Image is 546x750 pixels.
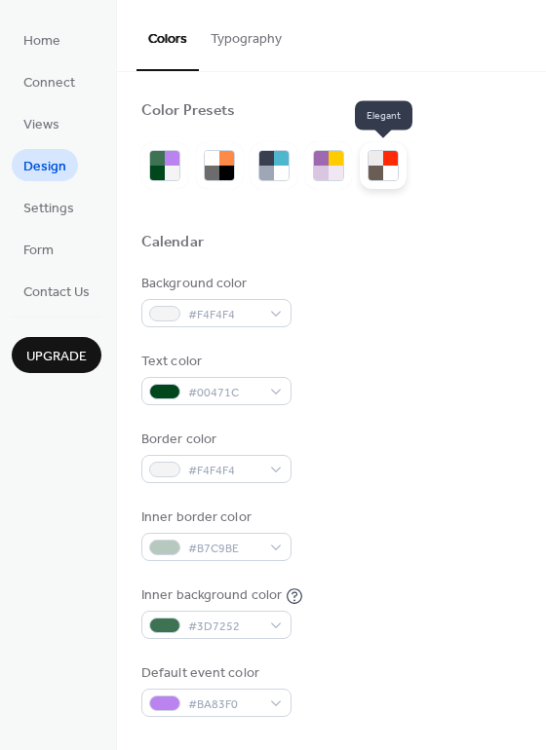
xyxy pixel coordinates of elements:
span: Contact Us [23,282,90,303]
a: Home [12,23,72,56]
a: Connect [12,65,87,97]
div: Text color [141,352,288,372]
span: Form [23,241,54,261]
span: Connect [23,73,75,94]
span: #B7C9BE [188,539,260,559]
span: Home [23,31,60,52]
a: Form [12,233,65,265]
div: Inner border color [141,507,288,528]
div: Default event color [141,663,288,684]
span: Elegant [355,101,412,131]
a: Views [12,107,71,139]
a: Design [12,149,78,181]
div: Color Presets [141,101,235,122]
span: #F4F4F4 [188,461,260,481]
div: Border color [141,430,288,450]
span: #00471C [188,383,260,403]
span: Settings [23,199,74,219]
a: Settings [12,191,86,223]
span: Upgrade [26,347,87,367]
span: Views [23,115,59,135]
div: Background color [141,274,288,294]
span: #F4F4F4 [188,305,260,325]
span: #3D7252 [188,617,260,637]
div: Calendar [141,233,204,253]
div: Inner background color [141,585,282,606]
button: Upgrade [12,337,101,373]
a: Contact Us [12,275,101,307]
span: #BA83F0 [188,694,260,715]
span: Design [23,157,66,177]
